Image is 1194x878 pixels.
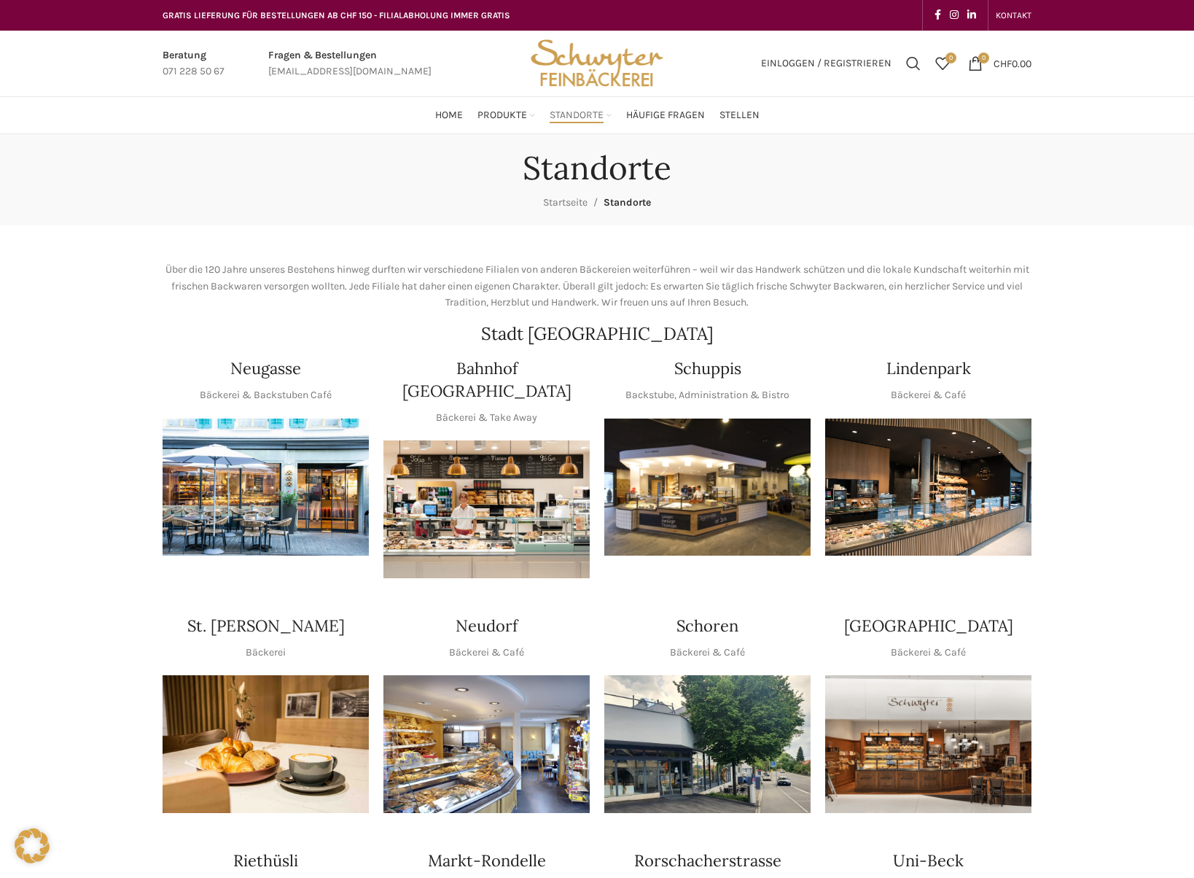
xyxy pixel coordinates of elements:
a: Infobox link [163,47,225,80]
a: Häufige Fragen [626,101,705,130]
h4: Uni-Beck [893,850,964,872]
a: Standorte [550,101,612,130]
h2: Stadt [GEOGRAPHIC_DATA] [163,325,1031,343]
a: 0 CHF0.00 [961,49,1039,78]
p: Backstube, Administration & Bistro [625,387,789,403]
img: 0842cc03-b884-43c1-a0c9-0889ef9087d6 copy [604,675,811,813]
span: Stellen [719,109,760,123]
span: Häufige Fragen [626,109,705,123]
img: Bahnhof St. Gallen [383,440,590,578]
p: Bäckerei [246,645,286,661]
span: Standorte [604,196,651,209]
div: 1 / 1 [825,675,1031,813]
span: 0 [978,53,989,63]
img: schwyter-23 [163,675,369,813]
span: GRATIS LIEFERUNG FÜR BESTELLUNGEN AB CHF 150 - FILIALABHOLUNG IMMER GRATIS [163,10,510,20]
div: Main navigation [155,101,1039,130]
span: 0 [945,53,956,63]
span: KONTAKT [996,10,1031,20]
p: Bäckerei & Café [891,645,966,661]
a: Suchen [899,49,928,78]
h4: Schoren [676,615,738,637]
span: CHF [994,57,1012,69]
p: Bäckerei & Café [670,645,745,661]
div: 1 / 1 [383,440,590,578]
div: Meine Wunschliste [928,49,957,78]
img: 150130-Schwyter-013 [604,419,811,556]
img: 017-e1571925257345 [825,419,1031,556]
a: Linkedin social link [963,5,980,26]
img: Schwyter-1800x900 [825,675,1031,813]
div: 1 / 1 [604,419,811,556]
span: Standorte [550,109,604,123]
div: 1 / 1 [604,675,811,813]
div: Secondary navigation [988,1,1039,30]
a: Einloggen / Registrieren [754,49,899,78]
p: Bäckerei & Take Away [436,410,537,426]
h4: Schuppis [674,357,741,380]
span: Einloggen / Registrieren [761,58,891,69]
p: Bäckerei & Café [891,387,966,403]
span: Produkte [477,109,527,123]
a: Instagram social link [945,5,963,26]
p: Bäckerei & Café [449,645,524,661]
div: 1 / 1 [163,419,369,556]
div: 1 / 1 [163,675,369,813]
a: Produkte [477,101,535,130]
h4: Markt-Rondelle [428,850,546,872]
a: Infobox link [268,47,432,80]
h4: Riethüsli [233,850,298,872]
a: 0 [928,49,957,78]
div: 1 / 1 [383,675,590,813]
p: Bäckerei & Backstuben Café [200,387,332,403]
a: KONTAKT [996,1,1031,30]
img: Neudorf_1 [383,675,590,813]
a: Site logo [526,56,668,69]
bdi: 0.00 [994,57,1031,69]
h4: Neudorf [456,615,518,637]
a: Facebook social link [930,5,945,26]
h4: Bahnhof [GEOGRAPHIC_DATA] [383,357,590,403]
img: Neugasse [163,419,369,556]
h4: Rorschacherstrasse [634,850,781,872]
img: Bäckerei Schwyter [526,31,668,96]
h1: Standorte [523,149,671,187]
h4: St. [PERSON_NAME] [187,615,345,637]
h4: [GEOGRAPHIC_DATA] [844,615,1013,637]
h4: Lindenpark [886,357,971,380]
div: 1 / 1 [825,419,1031,556]
h4: Neugasse [230,357,301,380]
a: Startseite [543,196,588,209]
a: Stellen [719,101,760,130]
span: Home [435,109,463,123]
p: Über die 120 Jahre unseres Bestehens hinweg durften wir verschiedene Filialen von anderen Bäckere... [163,262,1031,311]
a: Home [435,101,463,130]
